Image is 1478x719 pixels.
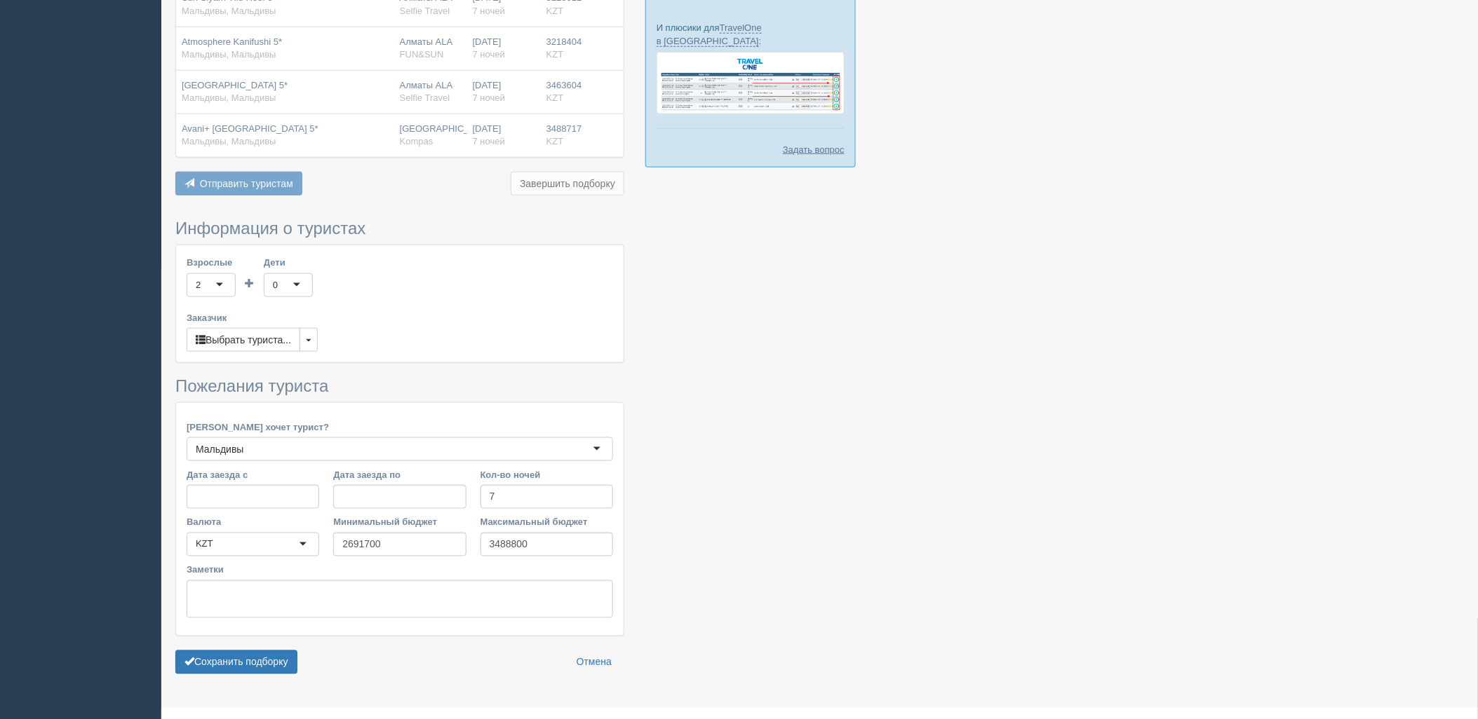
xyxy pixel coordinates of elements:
[546,93,564,103] span: KZT
[333,516,466,529] label: Минимальный бюджет
[400,36,462,62] div: Алматы ALA
[400,49,444,60] span: FUN&SUN
[182,36,282,47] span: Atmosphere Kanifushi 5*
[264,256,313,269] label: Дети
[546,49,564,60] span: KZT
[333,468,466,481] label: Дата заезда по
[187,563,613,577] label: Заметки
[400,93,450,103] span: Selfie Travel
[473,136,505,146] span: 7 ночей
[400,136,434,146] span: Kompas
[546,123,582,134] span: 3488717
[473,36,535,62] div: [DATE]
[546,36,582,47] span: 3218404
[175,650,297,674] button: Сохранить подборку
[657,21,845,48] p: И плюсики для :
[473,93,505,103] span: 7 ночей
[187,420,613,434] label: [PERSON_NAME] хочет турист?
[182,93,276,103] span: Мальдивы, Мальдивы
[187,311,613,324] label: Заказчик
[657,52,845,114] img: travel-one-%D0%BF%D1%96%D0%B4%D0%B1%D1%96%D1%80%D0%BA%D0%B0-%D1%81%D1%80%D0%BC-%D0%B4%D0%BB%D1%8F...
[175,219,624,238] h3: Информация о туристах
[175,172,302,196] button: Отправить туристам
[175,376,328,395] span: Пожелания туриста
[182,49,276,60] span: Мальдивы, Мальдивы
[481,516,613,529] label: Максимальный бюджет
[473,6,505,16] span: 7 ночей
[182,80,288,90] span: [GEOGRAPHIC_DATA] 5*
[473,79,535,105] div: [DATE]
[400,6,450,16] span: Selfie Travel
[182,123,318,134] span: Avani+ [GEOGRAPHIC_DATA] 5*
[546,6,564,16] span: KZT
[200,178,293,189] span: Отправить туристам
[567,650,621,674] a: Отмена
[546,136,564,146] span: KZT
[196,537,213,552] div: KZT
[473,49,505,60] span: 7 ночей
[400,123,462,149] div: [GEOGRAPHIC_DATA]
[196,442,244,456] div: Мальдивы
[187,328,300,352] button: Выбрать туриста...
[187,468,319,481] label: Дата заезда с
[473,123,535,149] div: [DATE]
[481,485,613,509] input: 7-10 или 7,10,14
[511,172,624,196] button: Завершить подборку
[546,80,582,90] span: 3463604
[481,468,613,481] label: Кол-во ночей
[182,6,276,16] span: Мальдивы, Мальдивы
[273,278,278,292] div: 0
[400,79,462,105] div: Алматы ALA
[187,256,236,269] label: Взрослые
[196,278,201,292] div: 2
[783,143,845,156] a: Задать вопрос
[182,136,276,146] span: Мальдивы, Мальдивы
[187,516,319,529] label: Валюта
